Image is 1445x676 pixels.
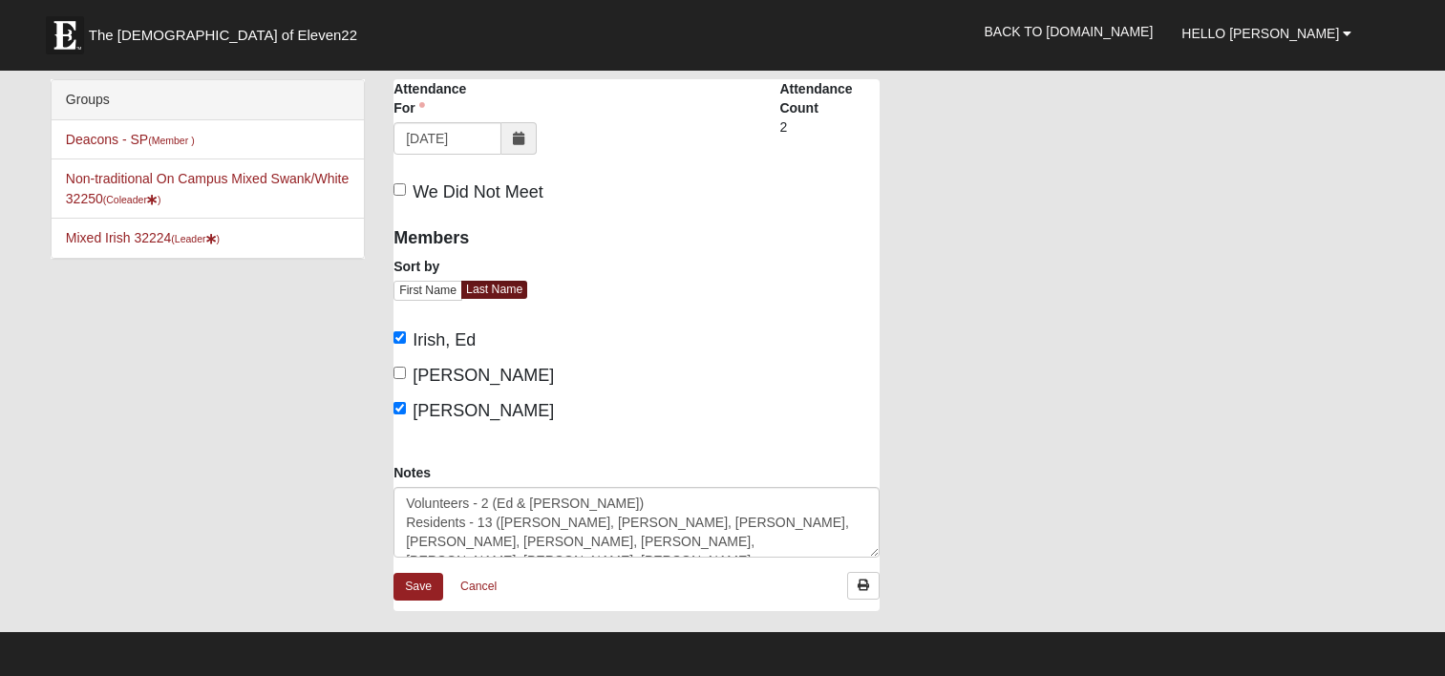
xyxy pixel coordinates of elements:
textarea: Volunteers - 2 (Ed & [PERSON_NAME]) Residents - 13 ([PERSON_NAME], [PERSON_NAME], [PERSON_NAME], ... [393,487,880,558]
input: We Did Not Meet [393,183,406,196]
h4: Members [393,228,623,249]
a: Deacons - SP(Member ) [66,132,195,147]
a: Last Name [461,281,527,299]
label: Attendance For [393,79,494,117]
input: Irish, Ed [393,331,406,344]
a: First Name [393,281,462,301]
a: Save [393,573,443,601]
label: Attendance Count [779,79,880,117]
span: [PERSON_NAME] [413,366,554,385]
small: (Coleader ) [103,194,161,205]
a: The [DEMOGRAPHIC_DATA] of Eleven22 [36,7,418,54]
label: Sort by [393,257,439,276]
input: [PERSON_NAME] [393,402,406,414]
div: 2 [779,117,880,150]
div: Groups [52,80,364,120]
a: Print Attendance Roster [847,572,880,600]
label: Notes [393,463,431,482]
input: [PERSON_NAME] [393,367,406,379]
a: Hello [PERSON_NAME] [1167,10,1366,57]
span: Hello [PERSON_NAME] [1181,26,1339,41]
span: [PERSON_NAME] [413,401,554,420]
small: (Leader ) [171,233,220,244]
small: (Member ) [148,135,194,146]
span: We Did Not Meet [413,182,543,201]
a: Mixed Irish 32224(Leader) [66,230,220,245]
span: Irish, Ed [413,330,476,349]
a: Cancel [448,572,509,602]
a: Back to [DOMAIN_NAME] [969,8,1167,55]
a: Non-traditional On Campus Mixed Swank/White 32250(Coleader) [66,171,349,206]
span: The [DEMOGRAPHIC_DATA] of Eleven22 [89,26,357,45]
img: Eleven22 logo [46,16,84,54]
